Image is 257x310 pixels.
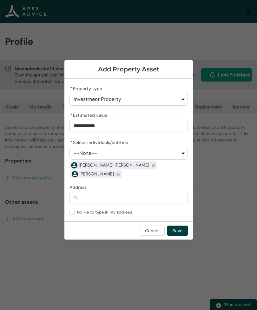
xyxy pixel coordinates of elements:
span: Kelvin John Holden [79,162,149,168]
abbr: required [70,140,72,145]
abbr: required [70,112,72,118]
button: Property type [69,93,188,106]
span: Investment Property [74,96,121,102]
button: Select individuals/entities [69,147,188,160]
label: Address [69,183,89,190]
button: Remove Joanna Holden [114,170,122,178]
span: --None-- [74,150,97,156]
button: Save [167,226,188,236]
label: Estimated value [69,111,110,118]
span: Joanna Holden [79,171,114,177]
abbr: required [70,86,72,91]
h1: Add Property Asset [69,65,188,73]
label: Select individuals/entities [69,138,130,146]
label: Property type [69,84,105,92]
button: Cancel [140,226,165,236]
button: Remove Kelvin John Holden [149,161,157,169]
span: I’d like to type in my address. [77,208,136,215]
